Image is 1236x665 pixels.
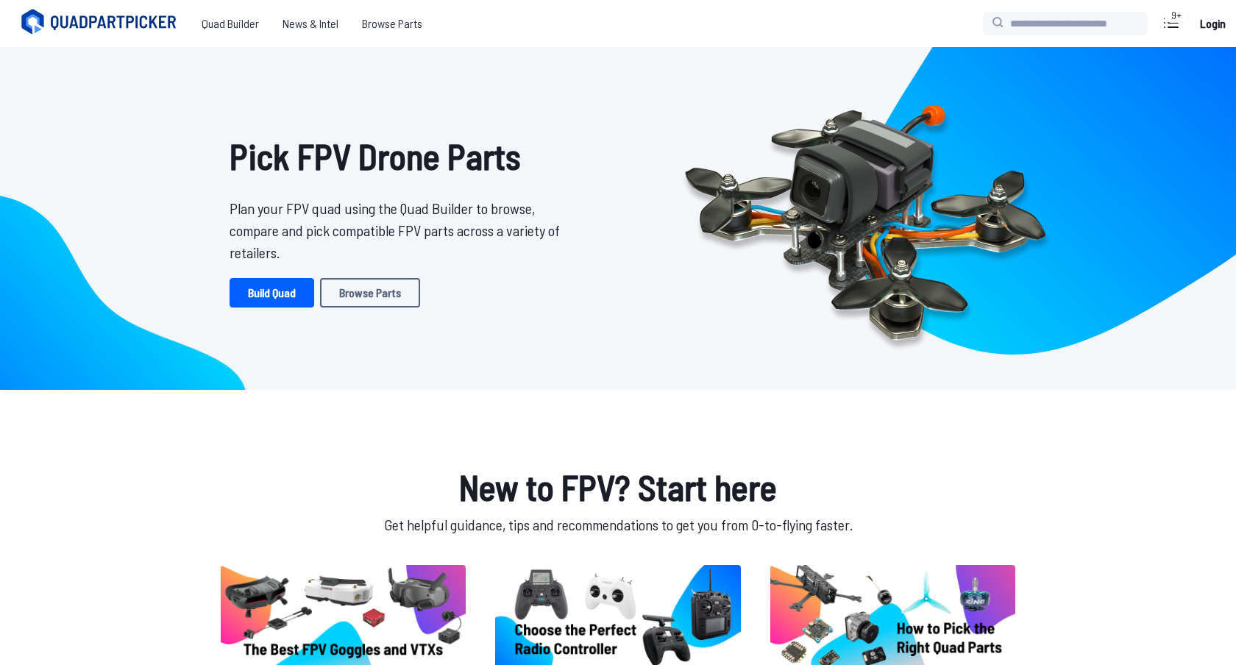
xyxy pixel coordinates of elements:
a: Browse Parts [350,9,434,38]
img: Quadcopter [653,71,1077,366]
p: Plan your FPV quad using the Quad Builder to browse, compare and pick compatible FPV parts across... [230,197,571,263]
h1: New to FPV? Start here [218,460,1018,513]
a: News & Intel [271,9,350,38]
a: Browse Parts [320,278,420,307]
a: Quad Builder [190,9,271,38]
a: Build Quad [230,278,314,307]
div: 9+ [1164,8,1189,23]
a: Login [1195,9,1230,38]
p: Get helpful guidance, tips and recommendations to get you from 0-to-flying faster. [218,513,1018,536]
h1: Pick FPV Drone Parts [230,129,571,182]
